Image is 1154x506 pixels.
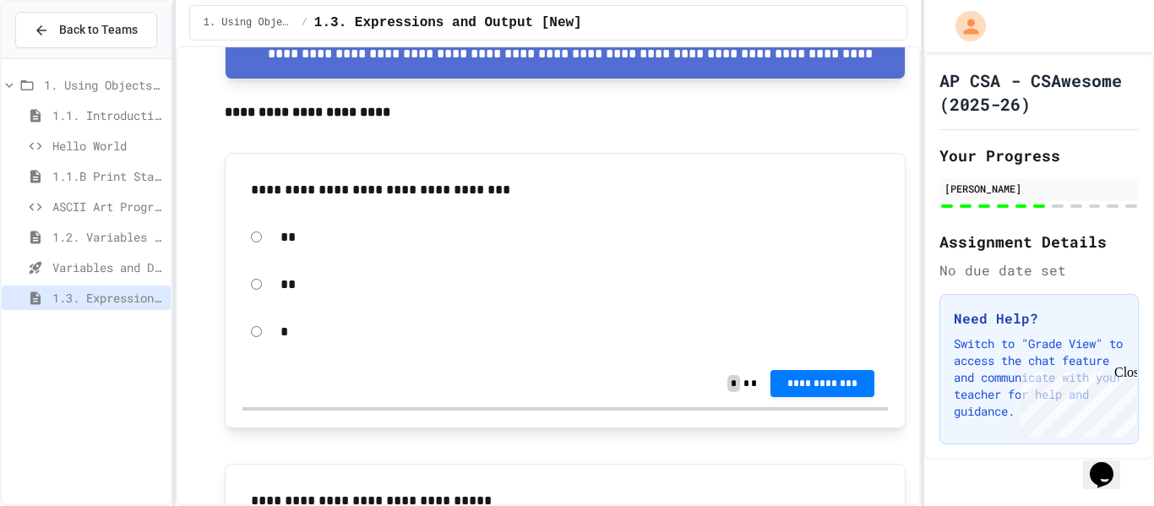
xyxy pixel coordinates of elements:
span: Variables and Data Types - Quiz [52,258,164,276]
p: Switch to "Grade View" to access the chat feature and communicate with your teacher for help and ... [954,335,1124,420]
span: / [302,16,308,30]
h2: Your Progress [939,144,1139,167]
span: Back to Teams [59,21,138,39]
div: [PERSON_NAME] [944,181,1134,196]
div: No due date set [939,260,1139,280]
span: Hello World [52,137,164,155]
span: 1.1.B Print Statements [52,167,164,185]
iframe: chat widget [1014,365,1137,437]
span: ASCII Art Program [52,198,164,215]
span: 1.3. Expressions and Output [New] [52,289,164,307]
h3: Need Help? [954,308,1124,329]
span: 1. Using Objects and Methods [44,76,164,94]
h2: Assignment Details [939,230,1139,253]
span: 1.3. Expressions and Output [New] [314,13,582,33]
button: Back to Teams [15,12,157,48]
span: 1. Using Objects and Methods [204,16,295,30]
iframe: chat widget [1083,438,1137,489]
span: 1.2. Variables and Data Types [52,228,164,246]
div: My Account [938,7,990,46]
h1: AP CSA - CSAwesome (2025-26) [939,68,1139,116]
div: Chat with us now!Close [7,7,117,107]
span: 1.1. Introduction to Algorithms, Programming, and Compilers [52,106,164,124]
